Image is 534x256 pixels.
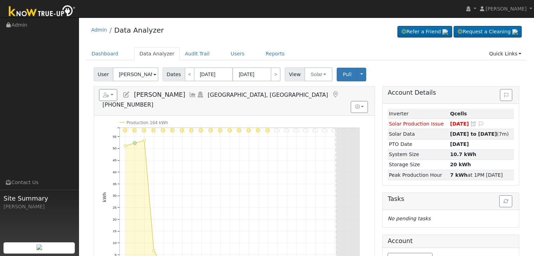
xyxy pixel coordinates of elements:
td: Inverter [388,109,449,119]
button: Issue History [500,89,512,101]
h5: Tasks [388,195,514,203]
span: [GEOGRAPHIC_DATA], [GEOGRAPHIC_DATA] [208,92,328,98]
img: retrieve [442,29,448,35]
text: 40 [113,170,117,174]
text: 15 [113,229,117,233]
a: Data Analyzer [134,47,180,60]
a: Map [331,91,339,98]
i: 8/12 - MostlyClear [256,128,260,132]
a: Login As (last 08/01/2025 2:39:04 PM) [197,91,204,98]
text: 35 [113,182,117,186]
span: [PERSON_NAME] [134,91,185,98]
text: 50 [113,146,117,150]
i: 8/10 - MostlyClear [237,128,241,132]
span: (7m) [450,131,509,137]
a: Reports [261,47,290,60]
i: Edit Issue [478,121,484,126]
a: Snooze this issue [470,121,477,127]
i: 8/20 - Cloudy [331,128,337,132]
i: 7/31 - Clear [142,128,146,132]
i: 8/17 - Cloudy [303,128,309,132]
a: Audit Trail [180,47,215,60]
span: Pull [343,72,351,77]
text: 10 [113,241,117,245]
a: Multi-Series Graph [189,91,197,98]
a: Request a Cleaning [454,26,522,38]
a: Dashboard [86,47,124,60]
td: at 1PM [DATE] [449,170,514,180]
input: Select a User [113,67,158,81]
text: 25 [113,206,117,209]
span: [PERSON_NAME] [486,6,527,12]
img: retrieve [512,29,518,35]
i: 8/18 - Cloudy [312,128,318,132]
a: Edit User (20890) [123,91,130,98]
td: Storage Size [388,160,449,170]
i: 8/04 - MostlyClear [180,128,184,132]
text: 30 [113,194,117,197]
span: Site Summary [4,194,75,203]
a: Data Analyzer [114,26,164,34]
i: 8/09 - MostlyClear [228,128,232,132]
circle: onclick="" [133,141,137,145]
i: 8/11 - MostlyClear [246,128,251,132]
i: 8/19 - Cloudy [322,128,328,132]
span: [DATE] [450,141,469,147]
i: 8/03 - Clear [170,128,174,132]
i: 8/08 - MostlyClear [218,128,222,132]
text: 45 [113,158,117,162]
a: > [271,67,281,81]
h5: Account Details [388,89,514,96]
i: 8/01 - Clear [151,128,156,132]
strong: 10.7 kWh [450,151,476,157]
circle: onclick="" [152,249,155,252]
span: [DATE] [450,121,469,127]
text: kWh [102,192,107,202]
i: 7/29 - Clear [123,128,127,132]
i: 8/16 - Cloudy [294,128,299,132]
a: Quick Links [484,47,527,60]
i: 7/30 - Clear [132,128,137,132]
i: 8/07 - MostlyClear [208,128,212,132]
span: Solar Production Issue [389,121,444,127]
circle: onclick="" [124,144,127,147]
strong: ID: 1072, authorized: 02/27/25 [450,111,467,116]
span: View [285,67,305,81]
i: 8/15 - Cloudy [284,128,290,132]
td: PTO Date [388,139,449,149]
i: 8/02 - Clear [161,128,165,132]
i: 8/06 - MostlyClear [199,128,203,132]
button: Solar [304,67,332,81]
i: No pending tasks [388,216,430,221]
text: 20 [113,217,117,221]
strong: [DATE] to [DATE] [450,131,497,137]
span: Dates [163,67,185,81]
i: 8/13 - MostlyClear [265,128,270,132]
a: < [185,67,195,81]
a: Refer a Friend [397,26,452,38]
text: 55 [113,135,117,139]
a: Users [225,47,250,60]
text: Production 164 kWh [126,120,168,125]
td: System Size [388,149,449,160]
button: Refresh [499,195,512,207]
td: Solar Data [388,129,449,139]
a: Admin [91,27,107,33]
h5: Account [388,237,413,244]
i: 8/14 - Cloudy [274,128,280,132]
button: Pull [337,68,357,81]
i: 8/05 - MostlyClear [189,128,193,132]
img: Know True-Up [5,4,79,20]
circle: onclick="" [143,139,146,142]
strong: 20 kWh [450,162,471,167]
img: retrieve [37,244,42,250]
span: [PHONE_NUMBER] [103,101,153,108]
div: [PERSON_NAME] [4,203,75,210]
strong: 7 kWh [450,172,468,178]
td: Peak Production Hour [388,170,449,180]
span: User [94,67,113,81]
